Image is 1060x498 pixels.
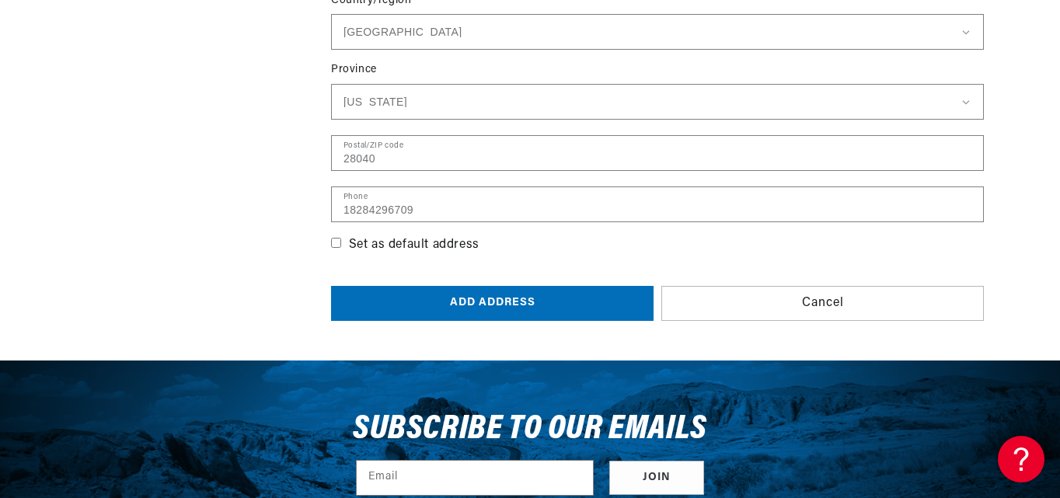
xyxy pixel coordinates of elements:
button: Subscribe [609,461,704,496]
h3: Subscribe to our emails [353,415,707,444]
input: Postal/ZIP code [332,136,983,170]
button: Add address [331,286,654,321]
input: Email [357,461,593,495]
label: Set as default address [349,239,479,251]
button: Cancel [661,286,984,321]
input: Phone [332,187,983,221]
label: Province [331,61,984,78]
